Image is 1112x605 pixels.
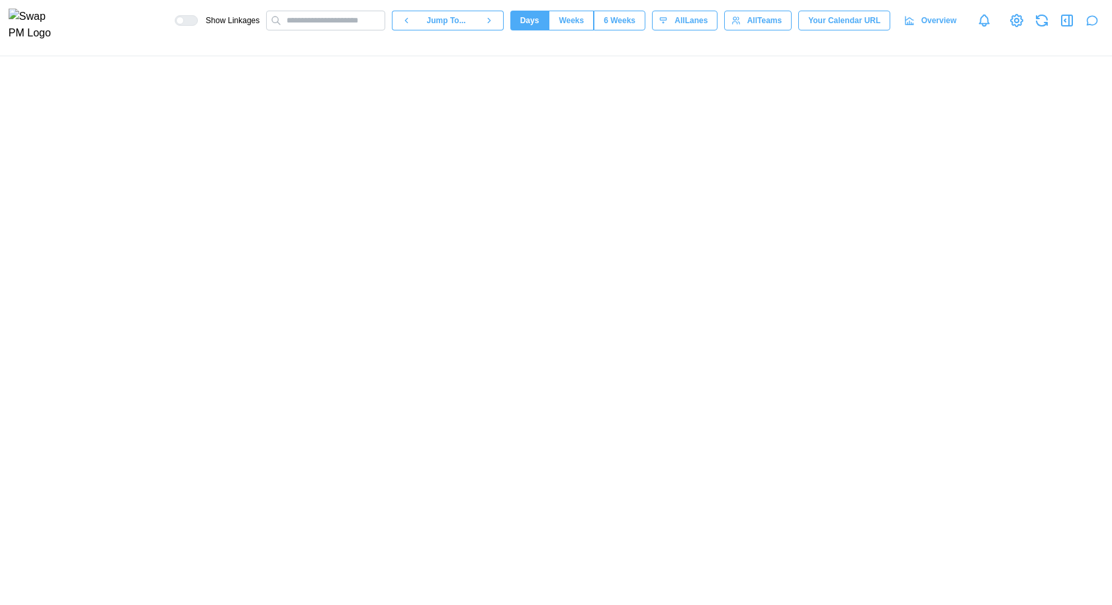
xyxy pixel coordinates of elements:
[9,9,62,42] img: Swap PM Logo
[520,11,539,30] span: Days
[724,11,792,30] button: AllTeams
[798,11,890,30] button: Your Calendar URL
[510,11,549,30] button: Days
[973,9,996,32] a: Notifications
[808,11,880,30] span: Your Calendar URL
[420,11,475,30] button: Jump To...
[747,11,782,30] span: All Teams
[198,15,259,26] span: Show Linkages
[921,11,956,30] span: Overview
[1083,11,1101,30] button: Open project assistant
[652,11,718,30] button: AllLanes
[427,11,466,30] span: Jump To...
[559,11,584,30] span: Weeks
[1007,11,1026,30] a: View Project
[604,11,635,30] span: 6 Weeks
[674,11,708,30] span: All Lanes
[594,11,645,30] button: 6 Weeks
[1058,11,1076,30] button: Open Drawer
[549,11,594,30] button: Weeks
[1033,11,1051,30] button: Refresh Grid
[897,11,966,30] a: Overview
